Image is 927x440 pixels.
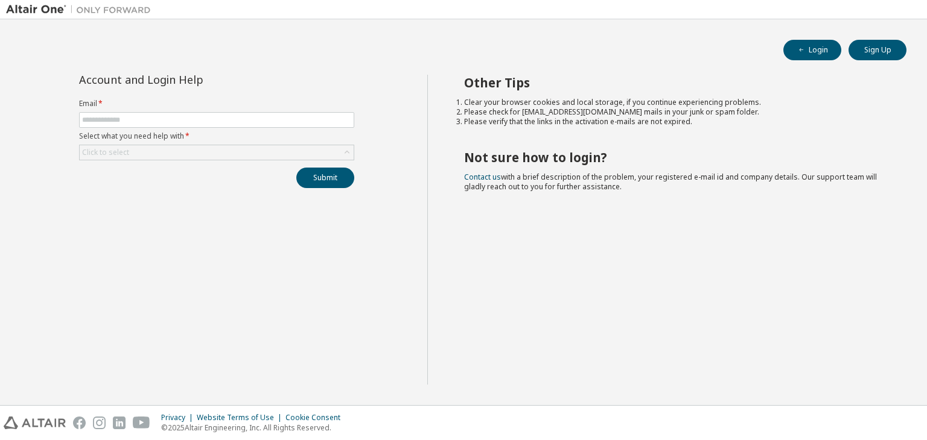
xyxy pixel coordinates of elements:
li: Please verify that the links in the activation e-mails are not expired. [464,117,885,127]
h2: Other Tips [464,75,885,90]
li: Clear your browser cookies and local storage, if you continue experiencing problems. [464,98,885,107]
h2: Not sure how to login? [464,149,885,165]
img: linkedin.svg [113,416,126,429]
div: Account and Login Help [79,75,299,84]
div: Click to select [80,145,354,160]
img: instagram.svg [93,416,106,429]
li: Please check for [EMAIL_ADDRESS][DOMAIN_NAME] mails in your junk or spam folder. [464,107,885,117]
img: altair_logo.svg [4,416,66,429]
span: with a brief description of the problem, your registered e-mail id and company details. Our suppo... [464,172,877,192]
img: youtube.svg [133,416,150,429]
div: Click to select [82,148,129,157]
button: Login [783,40,841,60]
label: Select what you need help with [79,131,354,141]
div: Cookie Consent [285,413,348,423]
img: Altair One [6,4,157,16]
a: Contact us [464,172,501,182]
button: Submit [296,168,354,188]
label: Email [79,99,354,108]
button: Sign Up [849,40,906,60]
div: Privacy [161,413,197,423]
div: Website Terms of Use [197,413,285,423]
p: © 2025 Altair Engineering, Inc. All Rights Reserved. [161,423,348,433]
img: facebook.svg [73,416,86,429]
